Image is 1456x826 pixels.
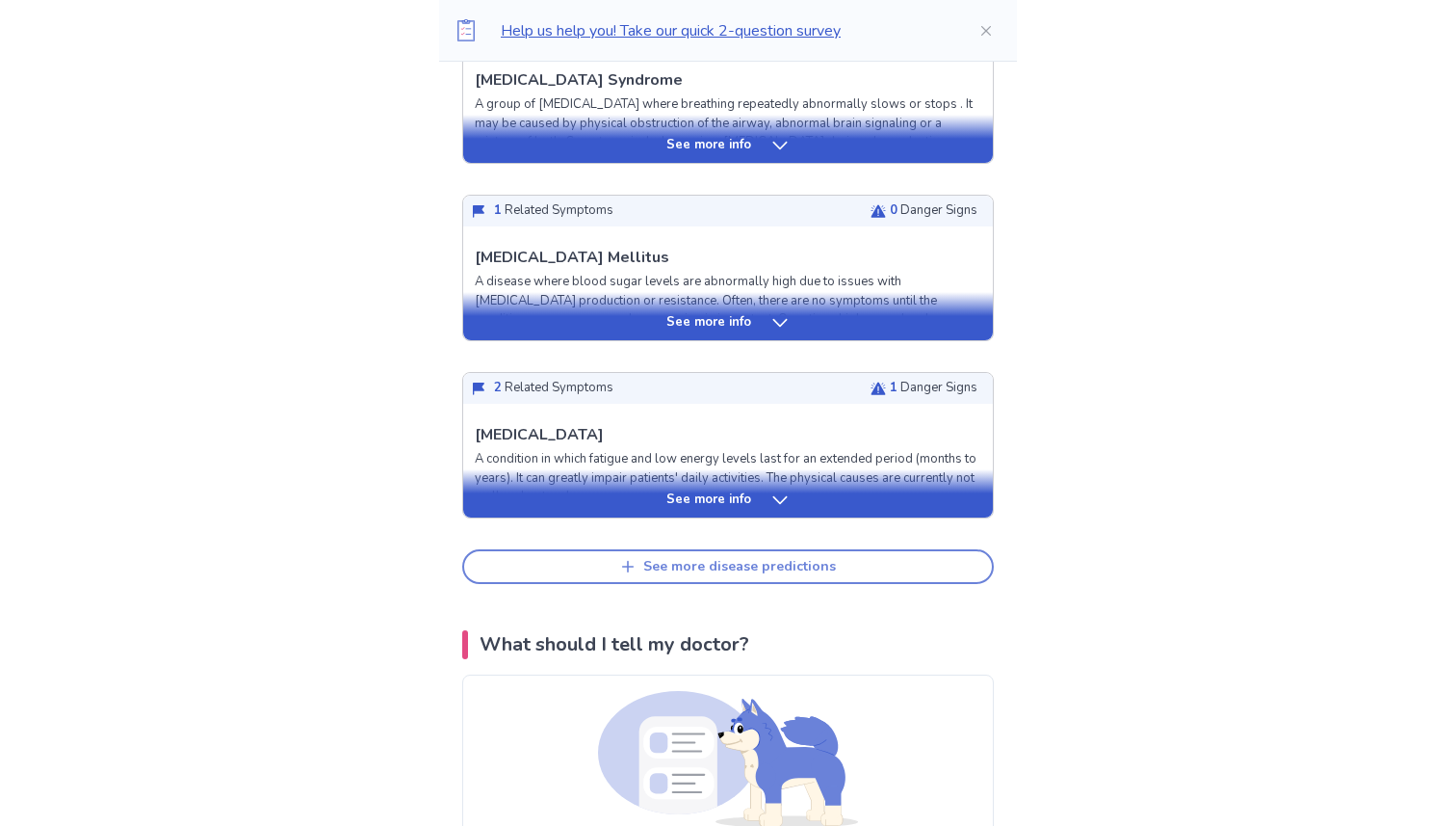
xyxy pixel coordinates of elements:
[480,630,749,659] p: What should I tell my doctor?
[643,559,836,575] div: See more disease predictions
[890,201,977,221] p: Danger Signs
[475,423,604,446] p: [MEDICAL_DATA]
[494,201,613,221] p: Related Symptoms
[494,379,613,398] p: Related Symptoms
[501,19,948,42] p: Help us help you! Take our quick 2-question survey
[890,379,977,398] p: Danger Signs
[494,201,502,219] span: 1
[666,491,751,510] p: See more info
[475,68,683,92] p: [MEDICAL_DATA] Syndrome
[666,136,751,155] p: See more info
[890,201,897,219] span: 0
[890,379,897,396] span: 1
[475,273,981,348] p: A disease where blood sugar levels are abnormally high due to issues with [MEDICAL_DATA] producti...
[494,379,502,396] span: 2
[666,313,751,333] p: See more info
[462,549,994,584] button: See more disease predictions
[475,95,981,190] p: A group of [MEDICAL_DATA] where breathing repeatedly abnormally slows or stops . It may be caused...
[475,246,669,269] p: [MEDICAL_DATA] Mellitus
[475,450,981,507] p: A condition in which fatigue and low energy levels last for an extended period (months to years)....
